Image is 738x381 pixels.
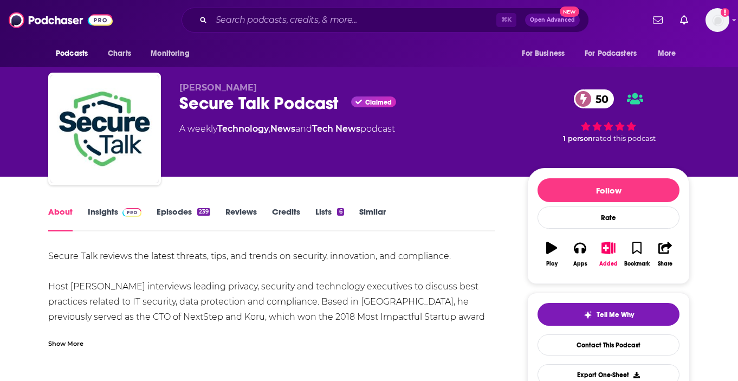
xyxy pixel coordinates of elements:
div: Play [546,261,558,267]
div: Apps [573,261,587,267]
a: Show notifications dropdown [676,11,692,29]
div: A weekly podcast [179,122,395,135]
a: Reviews [225,206,257,231]
a: Similar [359,206,386,231]
span: , [269,124,270,134]
span: Claimed [365,100,392,105]
button: open menu [48,43,102,64]
span: New [560,7,579,17]
input: Search podcasts, credits, & more... [211,11,496,29]
button: Apps [566,235,594,274]
button: open menu [143,43,203,64]
a: Charts [101,43,138,64]
span: More [658,46,676,61]
span: ⌘ K [496,13,516,27]
button: Show profile menu [705,8,729,32]
span: Podcasts [56,46,88,61]
button: open menu [514,43,578,64]
a: Episodes239 [157,206,210,231]
span: [PERSON_NAME] [179,82,257,93]
button: Follow [538,178,679,202]
div: Share [658,261,672,267]
span: 50 [585,89,614,108]
span: rated this podcast [593,134,656,143]
a: Tech News [312,124,360,134]
span: For Business [522,46,565,61]
button: open menu [650,43,690,64]
button: Bookmark [623,235,651,274]
div: 239 [197,208,210,216]
span: 1 person [563,134,593,143]
button: Play [538,235,566,274]
div: Bookmark [624,261,650,267]
span: Charts [108,46,131,61]
div: 6 [337,208,344,216]
span: Logged in as biancagorospe [705,8,729,32]
button: Open AdvancedNew [525,14,580,27]
a: Lists6 [315,206,344,231]
a: 50 [574,89,614,108]
a: News [270,124,295,134]
a: Contact This Podcast [538,334,679,356]
div: Added [599,261,618,267]
span: Open Advanced [530,17,575,23]
img: Podchaser Pro [122,208,141,217]
button: open menu [578,43,652,64]
span: Monitoring [151,46,189,61]
a: About [48,206,73,231]
button: tell me why sparkleTell Me Why [538,303,679,326]
img: Podchaser - Follow, Share and Rate Podcasts [9,10,113,30]
svg: Add a profile image [721,8,729,17]
div: Rate [538,206,679,229]
span: For Podcasters [585,46,637,61]
span: and [295,124,312,134]
img: tell me why sparkle [584,311,592,319]
a: Credits [272,206,300,231]
button: Added [594,235,623,274]
button: Share [651,235,679,274]
a: InsightsPodchaser Pro [88,206,141,231]
a: Show notifications dropdown [649,11,667,29]
div: Search podcasts, credits, & more... [182,8,589,33]
img: Secure Talk Podcast [50,75,159,183]
span: Tell Me Why [597,311,634,319]
a: Technology [217,124,269,134]
div: 50 1 personrated this podcast [527,82,690,150]
img: User Profile [705,8,729,32]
